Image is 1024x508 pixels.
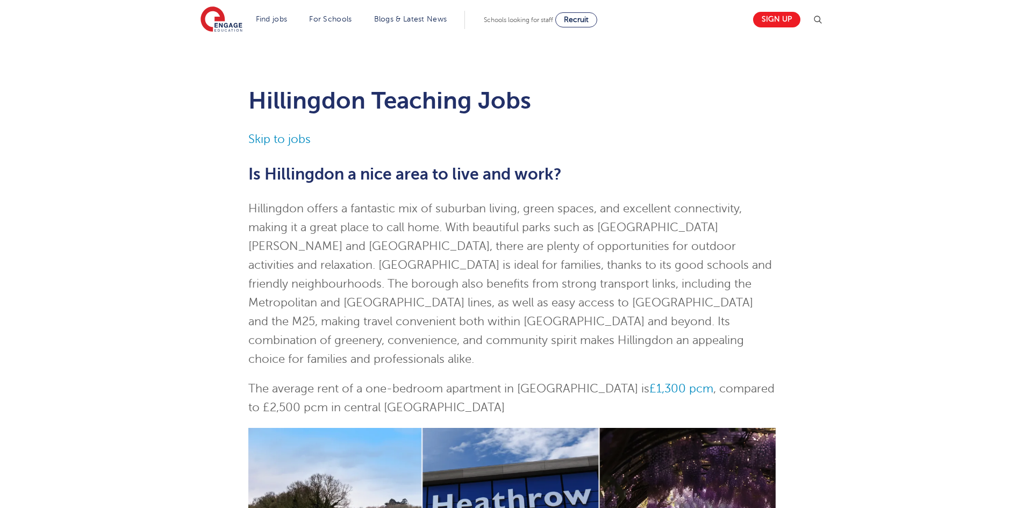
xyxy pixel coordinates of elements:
a: £1,300 pcm [649,382,713,395]
a: Recruit [555,12,597,27]
span: Is Hillingdon a nice area to live and work? [248,165,562,183]
a: Find jobs [256,15,288,23]
a: Blogs & Latest News [374,15,447,23]
a: Skip to jobs [248,133,311,146]
img: Engage Education [200,6,242,33]
a: For Schools [309,15,352,23]
span: Schools looking for staff [484,16,553,24]
span: Recruit [564,16,589,24]
a: Sign up [753,12,800,27]
p: Hillingdon offers a fantastic mix of suburban living, green spaces, and excellent connectivity, m... [248,199,776,369]
h1: Hillingdon Teaching Jobs [248,87,776,114]
span: The average rent of a one-bedroom apartment in [GEOGRAPHIC_DATA] is , compared to £2,500 pcm in c... [248,382,775,414]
